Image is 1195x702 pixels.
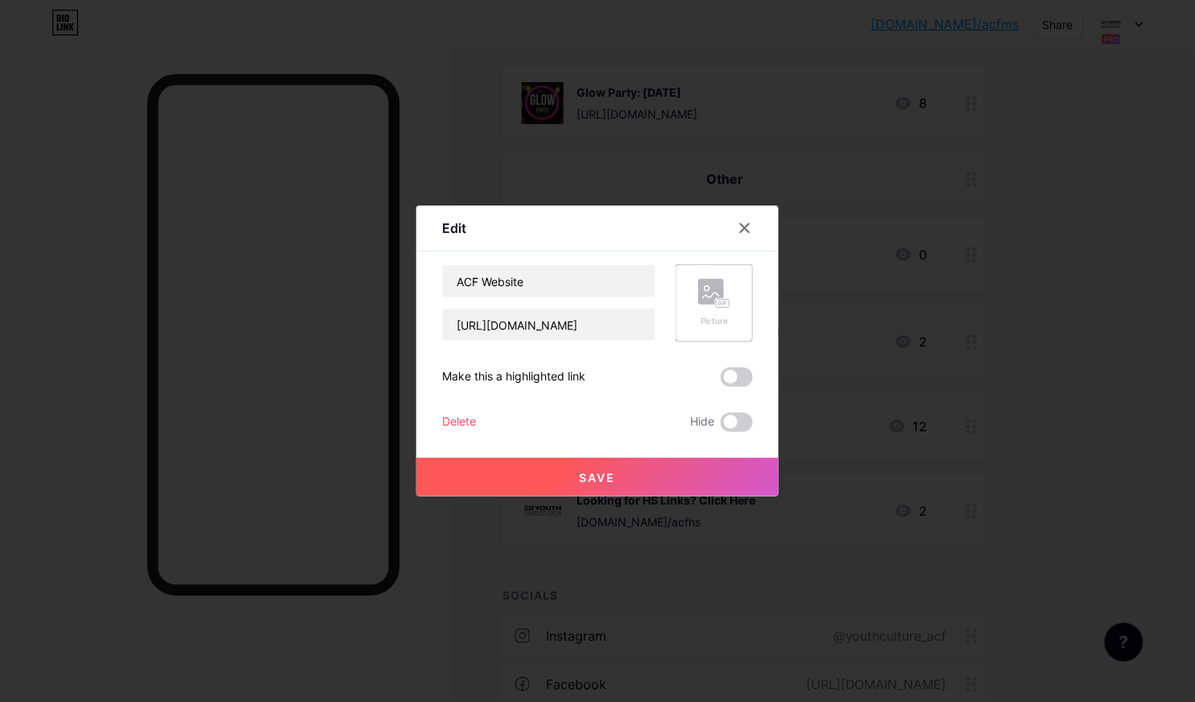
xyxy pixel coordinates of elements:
[698,315,730,327] div: Picture
[580,471,616,484] span: Save
[443,265,655,297] input: Title
[442,368,585,387] div: Make this a highlighted link
[442,218,466,238] div: Edit
[443,309,655,341] input: URL
[416,458,779,496] button: Save
[690,413,714,432] span: Hide
[442,413,476,432] div: Delete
